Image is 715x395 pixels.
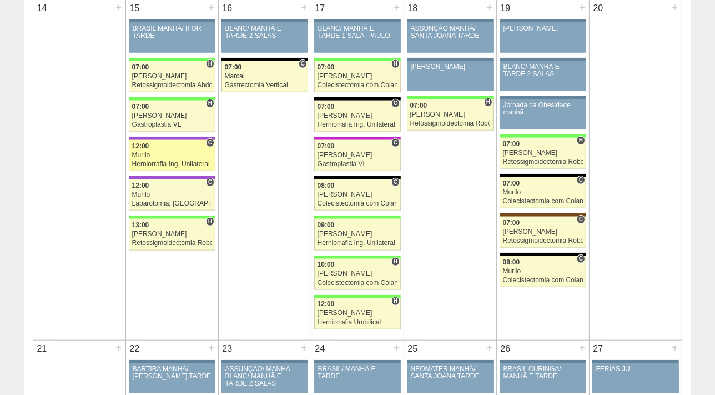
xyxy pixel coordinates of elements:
div: 22 [126,341,143,357]
span: Hospital [206,99,214,108]
div: Murilo [132,152,213,159]
a: H 10:00 [PERSON_NAME] Colecistectomia com Colangiografia VL [314,259,401,290]
div: Key: Aviso [129,360,215,363]
div: Key: Aviso [314,360,401,363]
div: Key: Aviso [407,360,494,363]
div: Key: Aviso [407,19,494,23]
div: BRASIL/ MANHÃ E TARDE [318,366,397,380]
div: Colecistectomia com Colangiografia VL [318,82,398,89]
div: Herniorrafia Ing. Unilateral VL [132,161,213,168]
div: Key: Aviso [592,360,679,363]
span: Hospital [577,136,585,145]
a: C 12:00 Murilo Laparotomia, [GEOGRAPHIC_DATA], Drenagem, Bridas VL [129,179,215,211]
div: Key: Brasil [314,216,401,219]
a: C 07:00 [PERSON_NAME] Retossigmoidectomia Robótica [500,217,586,248]
div: Key: Aviso [500,96,586,99]
div: 26 [497,341,514,357]
div: Key: IFOR [129,176,215,179]
div: BARTIRA MANHÃ/ [PERSON_NAME] TARDE [133,366,212,380]
a: BLANC/ MANHÃ E TARDE 2 SALAS [500,61,586,91]
div: Herniorrafia Umbilical [318,319,398,326]
div: Key: Santa Joana [500,213,586,217]
span: Hospital [391,59,400,68]
div: Key: Blanc [500,174,586,177]
div: Gastroplastia VL [132,121,213,128]
div: Murilo [503,189,583,196]
div: Gastrectomia Vertical [225,82,305,89]
div: ASSUNÇÃO MANHÃ/ SANTA JOANA TARDE [411,25,490,39]
div: [PERSON_NAME] [503,228,583,236]
div: [PERSON_NAME] [318,73,398,80]
span: Consultório [577,176,585,184]
a: BARTIRA MANHÃ/ [PERSON_NAME] TARDE [129,363,215,393]
span: 07:00 [318,63,335,71]
span: 12:00 [132,182,149,189]
a: H 07:00 [PERSON_NAME] Retossigmoidectomia Robótica [500,138,586,169]
div: Key: Maria Braido [314,137,401,140]
div: + [485,341,494,355]
div: Retossigmoidectomia Robótica [503,158,583,166]
div: ASSUNÇÃO/ MANHÃ -BLANC/ MANHÃ E TARDE 2 SALAS [225,366,305,388]
span: Hospital [484,98,492,107]
span: 13:00 [132,221,149,229]
div: BLANC/ MANHÃ E TARDE 2 SALAS [225,25,305,39]
div: Key: Brasil [129,97,215,101]
a: BLANC/ MANHÃ E TARDE 1 SALA -PAULO [314,23,401,53]
a: C 07:00 Marcal Gastrectomia Vertical [221,61,308,92]
div: [PERSON_NAME] [318,309,398,317]
div: Retossigmoidectomia Robótica [132,239,213,247]
span: 07:00 [318,103,335,111]
a: C 07:00 [PERSON_NAME] Gastroplastia VL [314,140,401,171]
span: Hospital [206,59,214,68]
span: 10:00 [318,261,335,268]
a: [PERSON_NAME] [407,61,494,91]
a: 09:00 [PERSON_NAME] Herniorrafia Ing. Unilateral VL [314,219,401,250]
a: H 13:00 [PERSON_NAME] Retossigmoidectomia Robótica [129,219,215,250]
div: Key: Brasil [500,134,586,138]
span: Consultório [577,215,585,224]
a: H 07:00 [PERSON_NAME] Retossigmoidectomia Abdominal VL [129,61,215,92]
div: [PERSON_NAME] [132,112,213,119]
div: [PERSON_NAME] [132,73,213,80]
div: Colecistectomia com Colangiografia VL [318,279,398,287]
div: + [207,341,216,355]
span: Consultório [206,138,214,147]
div: Key: Brasil [314,256,401,259]
span: 07:00 [132,103,149,111]
a: ASSUNÇÃO MANHÃ/ SANTA JOANA TARDE [407,23,494,53]
div: + [577,341,587,355]
div: + [114,341,123,355]
div: Key: Brasil [407,96,494,99]
div: Murilo [503,268,583,275]
div: 24 [311,341,329,357]
span: 12:00 [318,300,335,308]
a: NEOMATER MANHÃ/ SANTA JOANA TARDE [407,363,494,393]
a: [PERSON_NAME] [500,23,586,53]
div: [PERSON_NAME] [318,270,398,277]
div: + [299,341,309,355]
span: 09:00 [318,221,335,229]
div: Key: Aviso [314,19,401,23]
span: Hospital [391,257,400,266]
div: BRASIL MANHÃ/ IFOR TARDE [133,25,212,39]
div: 23 [219,341,236,357]
div: [PERSON_NAME] [318,152,398,159]
span: 12:00 [132,142,149,150]
div: [PERSON_NAME] [503,149,583,157]
span: 07:00 [503,219,520,227]
a: ASSUNÇÃO/ MANHÃ -BLANC/ MANHÃ E TARDE 2 SALAS [221,363,308,393]
span: Consultório [391,99,400,108]
a: BRASIL MANHÃ/ IFOR TARDE [129,23,215,53]
a: BLANC/ MANHÃ E TARDE 2 SALAS [221,23,308,53]
div: Key: Brasil [129,216,215,219]
div: [PERSON_NAME] [132,231,213,238]
a: C 12:00 Murilo Herniorrafia Ing. Unilateral VL [129,140,215,171]
div: [PERSON_NAME] [410,111,491,118]
div: Colecistectomia com Colangiografia VL [503,277,583,284]
span: 07:00 [410,102,427,109]
span: 07:00 [503,179,520,187]
div: Key: Blanc [500,253,586,256]
span: Consultório [391,138,400,147]
div: [PERSON_NAME] [318,112,398,119]
a: H 07:00 [PERSON_NAME] Gastroplastia VL [129,101,215,132]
